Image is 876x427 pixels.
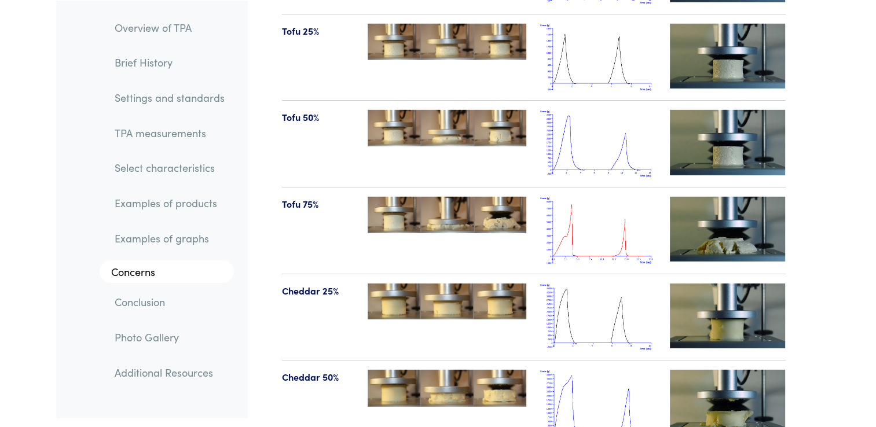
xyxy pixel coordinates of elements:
img: tofu_tpa_75.png [540,197,656,264]
img: tofu-75-123-tpa.jpg [368,197,526,233]
img: tofu_tpa_25.png [540,24,656,91]
a: Additional Resources [105,359,234,385]
a: Select characteristics [105,154,234,181]
a: Photo Gallery [105,323,234,350]
img: cheddar-50-123-tpa.jpg [368,370,526,407]
a: Concerns [100,260,234,283]
p: Cheddar 25% [282,284,354,299]
img: cheddar-videotn-25.jpg [670,284,786,348]
p: Tofu 50% [282,110,354,125]
a: Overview of TPA [105,14,234,41]
img: tofu-50-123-tpa.jpg [368,110,526,146]
p: Tofu 75% [282,197,354,212]
img: cheddar_tpa_25.png [540,284,656,351]
img: tofu-videotn-25.jpg [670,24,786,89]
a: Examples of graphs [105,224,234,251]
img: tofu-25-123-tpa.jpg [368,24,526,60]
a: Conclusion [105,289,234,315]
p: Cheddar 50% [282,370,354,385]
img: cheddar-25-123-tpa.jpg [368,284,526,320]
img: tofu_tpa_50.png [540,110,656,178]
a: TPA measurements [105,119,234,146]
a: Examples of products [105,190,234,216]
img: tofu-videotn-75.jpg [670,197,786,262]
a: Settings and standards [105,84,234,111]
p: Tofu 25% [282,24,354,39]
img: tofu-videotn-25.jpg [670,110,786,175]
a: Brief History [105,49,234,76]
